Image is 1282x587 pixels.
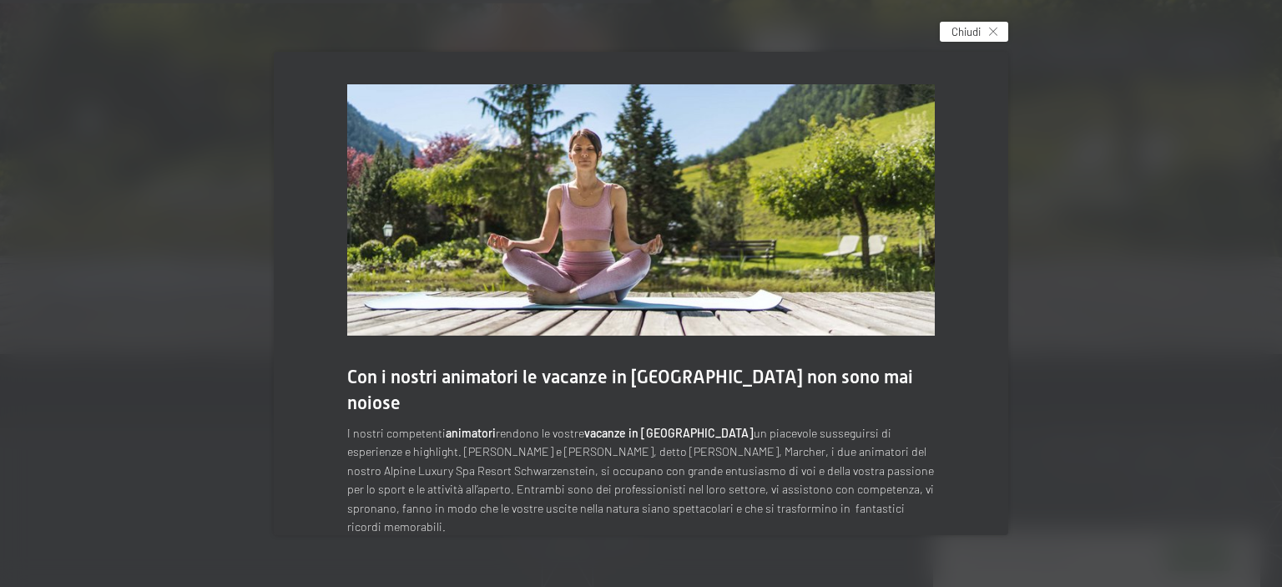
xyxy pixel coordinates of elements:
strong: animatori [446,426,496,440]
span: Chiudi [951,24,981,39]
img: vacanza attiva nel hotel Benessere - Hotel con sala fitness - Sala yoga [347,84,935,336]
p: I nostri competenti rendono le vostre un piacevole susseguirsi di esperienze e highlight. [PERSON... [347,424,935,537]
strong: vacanze in [GEOGRAPHIC_DATA] [584,426,754,440]
span: Con i nostri animatori le vacanze in [GEOGRAPHIC_DATA] non sono mai noiose [347,367,913,413]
